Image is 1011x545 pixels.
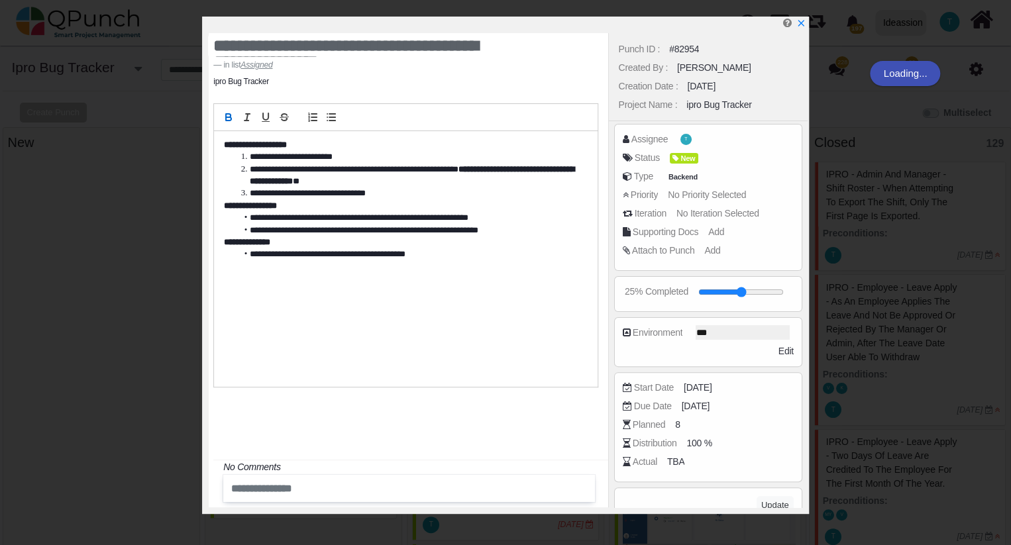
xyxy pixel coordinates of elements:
[783,18,792,28] i: Edit Punch
[223,462,280,472] i: No Comments
[796,19,806,28] svg: x
[870,61,940,86] div: Loading...
[213,75,269,87] li: ipro Bug Tracker
[796,18,806,28] a: x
